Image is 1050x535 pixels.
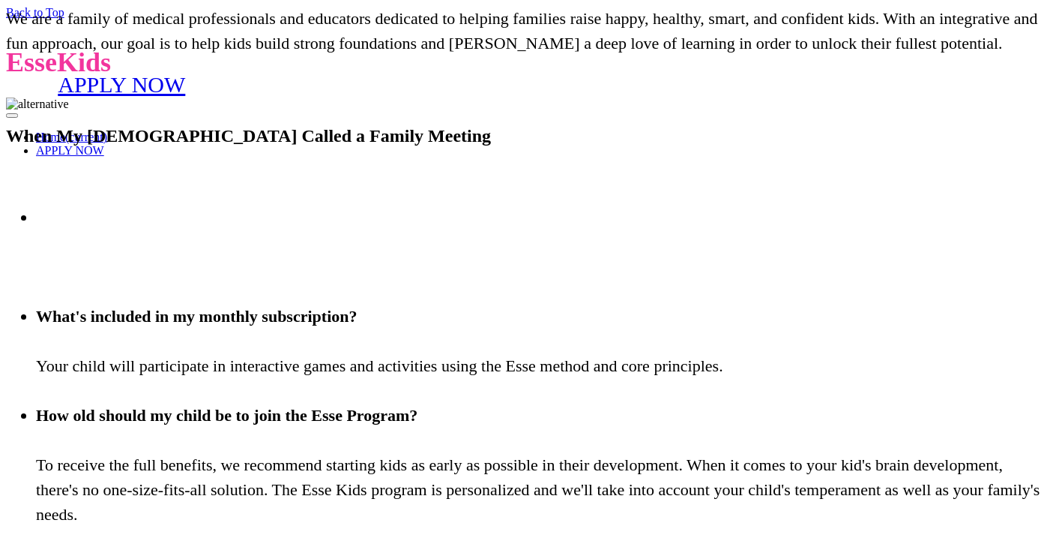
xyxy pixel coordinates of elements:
[36,307,357,326] b: What's included in my monthly subscription?
[6,126,1044,146] h2: When My [DEMOGRAPHIC_DATA] Called a Family Meeting
[36,304,1044,403] div: Your child will participate in interactive games and activities using the Esse method and core pr...
[36,144,104,157] a: APPLY NOW
[36,406,417,425] b: How old should my child be to join the Esse Program?
[6,98,69,111] img: alternative
[6,20,238,149] a: APPLY NOW
[6,6,1044,56] p: We are a family of medical professionals and educators dedicated to helping families raise happy,...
